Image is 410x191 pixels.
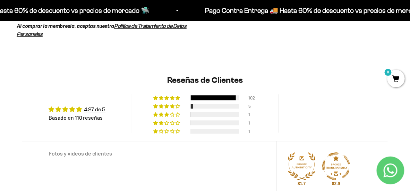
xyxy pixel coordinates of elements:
div: 1 [249,112,257,117]
div: 1% (1) reviews with 3 star rating [154,112,181,117]
div: 102 [249,95,257,100]
mark: 0 [384,68,392,77]
div: 5 [249,104,257,109]
a: 4.87 de 5 [84,106,106,112]
div: La confirmación de la pureza de los ingredientes. [8,81,144,100]
div: Un aval de expertos o estudios clínicos en la página. [8,33,144,52]
em: Al comprar la membresía, aceptas nuestra [17,22,114,29]
div: Fotos y videos de clientes [49,150,268,157]
a: Judge.me Bronze Authentic Shop medal 81.7 [288,152,316,180]
div: 81.7 [296,181,307,186]
div: 1 [249,129,257,134]
div: Bronze Authentic Shop. At least 80% of published reviews are verified reviews [288,152,316,182]
div: Basado en 110 reseñas [49,114,106,121]
a: Política de Tratamiento de Datos Personales [17,23,187,37]
div: 93% (102) reviews with 5 star rating [154,95,181,100]
button: Enviar [113,104,144,116]
div: 82.9 [331,181,342,186]
div: Bronze Transparent Shop. Published at least 80% of verified reviews received in total [322,152,350,182]
img: Judge.me Bronze Transparent Shop medal [322,152,350,180]
a: Judge.me Bronze Transparent Shop medal 82.9 [322,152,350,180]
h2: Reseñas de Clientes [22,74,388,86]
div: 1 [249,120,257,125]
img: Judge.me Bronze Authentic Shop medal [288,152,316,180]
p: ¿Qué te daría la seguridad final para añadir este producto a tu carrito? [8,11,144,27]
div: Un mensaje de garantía de satisfacción visible. [8,67,144,80]
span: Enviar [113,104,143,116]
div: 1% (1) reviews with 1 star rating [154,129,181,134]
div: Average rating is 4.87 stars [49,105,106,113]
div: Más detalles sobre la fecha exacta de entrega. [8,54,144,66]
div: 5% (5) reviews with 4 star rating [154,104,181,109]
a: 0 [387,75,405,83]
div: 1% (1) reviews with 2 star rating [154,120,181,125]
